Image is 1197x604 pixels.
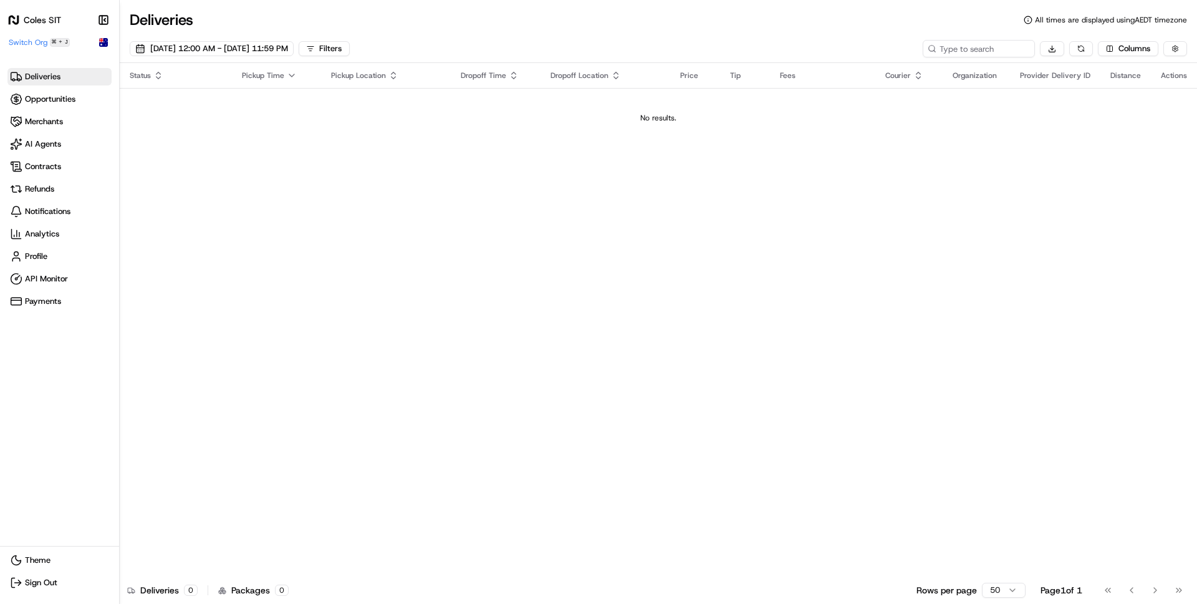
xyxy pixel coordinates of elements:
[461,71,506,80] span: Dropoff Time
[550,71,608,80] span: Dropoff Location
[24,14,61,26] h1: Coles SIT
[730,71,760,80] div: Tip
[184,585,198,596] div: 0
[7,180,112,198] a: Refunds
[7,293,112,310] a: Payments
[7,248,112,265] a: Profile
[923,40,1035,57] input: Type to search
[242,71,284,80] span: Pickup Time
[99,38,108,47] img: Flag of au
[1020,71,1090,80] div: Provider Delivery ID
[9,37,47,47] span: Switch Org
[25,296,61,307] span: Payments
[1098,41,1158,56] button: Columns
[885,71,911,80] span: Courier
[25,206,70,217] span: Notifications
[7,90,112,108] a: Opportunities
[25,94,75,105] span: Opportunities
[680,71,710,80] div: Price
[1110,71,1141,80] div: Distance
[130,71,151,80] span: Status
[25,577,57,588] span: Sign Out
[1069,41,1093,56] button: Refresh
[25,161,61,172] span: Contracts
[916,584,977,597] p: Rows per page
[25,183,54,195] span: Refunds
[1161,71,1187,80] div: Actions
[25,273,68,285] span: API Monitor
[953,71,1000,80] div: Organization
[125,113,1192,123] div: No results.
[140,584,179,597] span: Deliveries
[25,71,60,82] span: Deliveries
[25,555,50,566] span: Theme
[25,116,63,127] span: Merchants
[1035,15,1187,25] span: All times are displayed using AEDT timezone
[7,203,112,220] a: Notifications
[7,158,112,175] a: Contracts
[7,14,94,26] a: Coles SIT
[7,552,112,569] button: Theme
[25,251,47,262] span: Profile
[1118,43,1150,54] span: Columns
[7,270,112,288] a: API Monitor
[7,135,112,153] a: AI Agents
[780,71,865,80] div: Fees
[1041,584,1082,597] div: Page 1 of 1
[7,113,112,130] a: Merchants
[25,139,61,150] span: AI Agents
[331,71,386,80] span: Pickup Location
[130,41,294,56] button: [DATE] 12:00 AM - [DATE] 11:59 PM
[7,68,112,85] a: Deliveries
[150,43,288,54] span: [DATE] 12:00 AM - [DATE] 11:59 PM
[275,585,289,596] div: 0
[25,228,59,240] span: Analytics
[231,584,270,597] span: Packages
[7,574,112,592] button: Sign Out
[7,225,112,243] a: Analytics
[299,41,350,56] button: Filters
[9,37,70,47] button: Switch Org⌘+J
[319,43,342,54] div: Filters
[130,10,193,30] h1: Deliveries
